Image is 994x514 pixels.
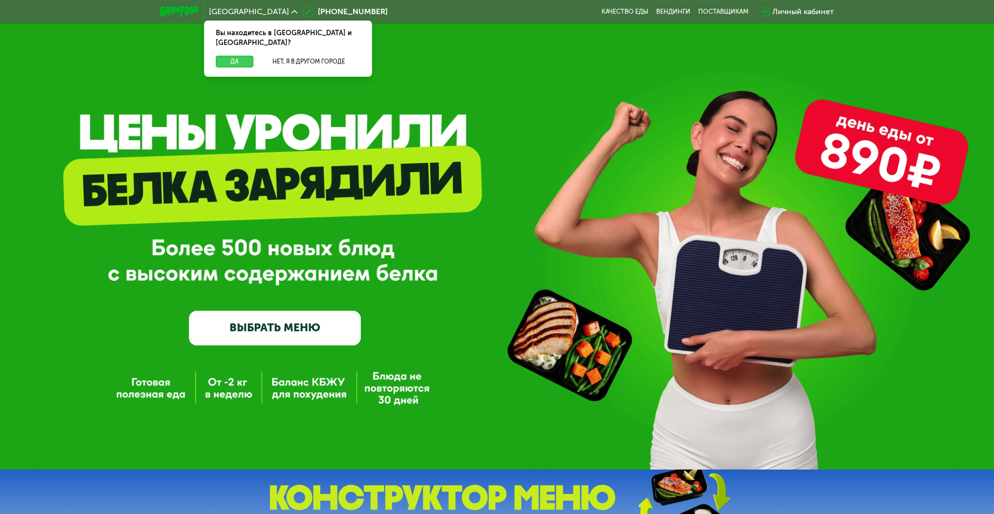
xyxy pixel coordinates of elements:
[189,311,361,345] a: ВЫБРАТЬ МЕНЮ
[302,6,388,18] a: [PHONE_NUMBER]
[216,56,253,67] button: Да
[656,8,690,16] a: Вендинги
[209,8,289,16] span: [GEOGRAPHIC_DATA]
[257,56,360,67] button: Нет, я в другом городе
[204,21,372,56] div: Вы находитесь в [GEOGRAPHIC_DATA] и [GEOGRAPHIC_DATA]?
[601,8,648,16] a: Качество еды
[772,6,834,18] div: Личный кабинет
[698,8,748,16] div: поставщикам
